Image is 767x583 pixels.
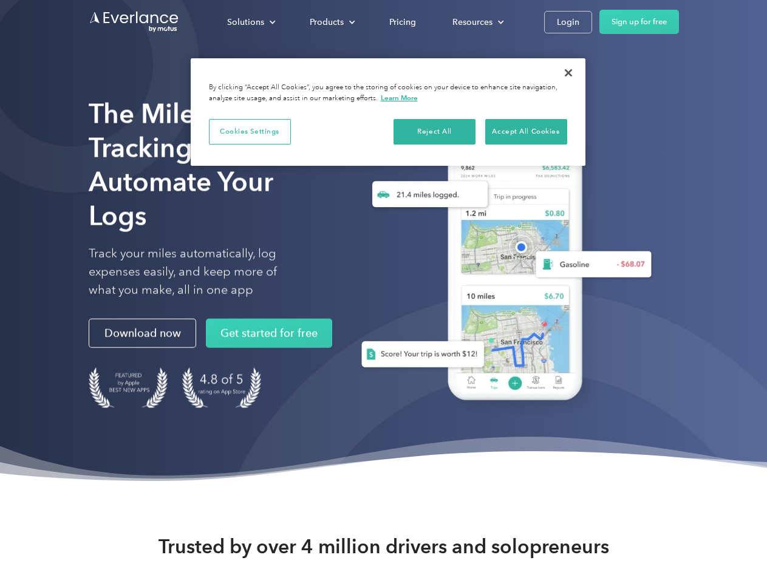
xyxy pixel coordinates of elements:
div: Privacy [191,58,585,166]
div: Solutions [215,12,285,33]
a: Pricing [377,12,428,33]
img: Everlance, mileage tracker app, expense tracking app [342,115,661,418]
div: Cookie banner [191,58,585,166]
div: By clicking “Accept All Cookies”, you agree to the storing of cookies on your device to enhance s... [209,83,567,104]
div: Pricing [389,15,416,30]
a: Sign up for free [599,10,679,34]
a: More information about your privacy, opens in a new tab [381,94,418,102]
img: 4.9 out of 5 stars on the app store [182,367,261,408]
div: Solutions [227,15,264,30]
a: Download now [89,319,196,348]
p: Track your miles automatically, log expenses easily, and keep more of what you make, all in one app [89,245,305,299]
div: Products [310,15,344,30]
a: Login [544,11,592,33]
div: Products [298,12,365,33]
button: Cookies Settings [209,119,291,145]
button: Accept All Cookies [485,119,567,145]
img: Badge for Featured by Apple Best New Apps [89,367,168,408]
div: Resources [440,12,514,33]
button: Close [555,60,582,86]
strong: Trusted by over 4 million drivers and solopreneurs [159,534,609,559]
a: Get started for free [206,319,332,348]
div: Resources [452,15,493,30]
button: Reject All [394,119,476,145]
div: Login [557,15,579,30]
a: Go to homepage [89,10,180,33]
